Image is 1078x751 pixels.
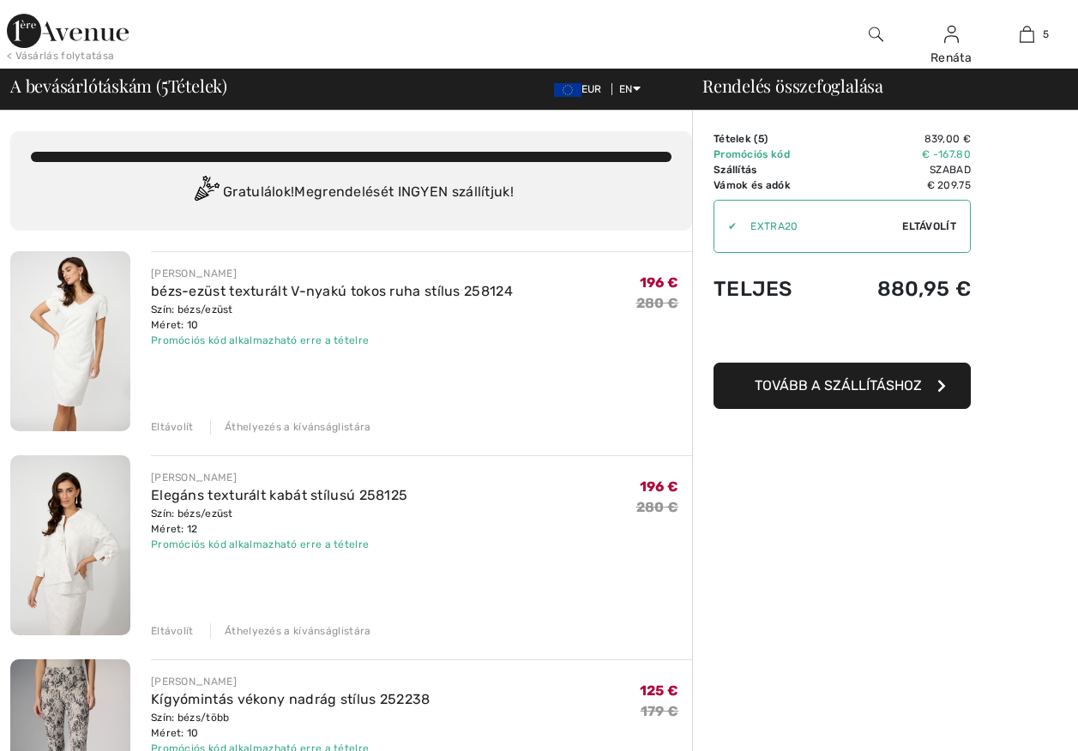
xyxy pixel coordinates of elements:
[714,133,764,145] font: Tételek (
[151,487,407,503] a: Elegáns texturált kabát stílusú 258125
[714,260,831,318] td: Teljes
[636,499,679,515] s: 280 €
[151,623,194,639] div: Eltávolít
[714,318,971,357] iframe: PayPal
[151,266,513,281] div: [PERSON_NAME]
[640,682,679,699] span: 125 €
[831,131,971,147] td: 839,00 €
[641,703,679,719] s: 179 €
[737,201,902,252] input: Promo code
[554,83,581,97] img: Euró
[151,691,431,707] a: Kígyómintás vékony nadrág stílus 252238
[640,478,679,495] span: 196 €
[714,363,971,409] button: Tovább a szállításhoz
[161,73,168,95] span: 5
[755,377,922,394] span: Tovább a szállításhoz
[714,131,831,147] td: )
[640,274,679,291] span: 196 €
[189,176,223,210] img: Congratulation2.svg
[944,24,959,45] img: Saját adataim
[554,83,609,95] span: EUR
[7,14,129,48] img: 1ère sugárút
[210,419,370,435] div: Áthelyezés a kívánságlistára
[10,74,161,97] font: A bevásárlótáskám (
[151,508,233,535] font: Szín: bézs/ezüst Méret: 12
[758,133,764,145] span: 5
[944,26,959,42] a: Sign In
[636,295,679,311] s: 280 €
[714,147,831,162] td: Promóciós kód
[151,283,513,299] a: bézs-ezüst texturált V-nyakú tokos ruha stílus 258124
[151,419,194,435] div: Eltávolít
[151,470,407,485] div: [PERSON_NAME]
[210,623,370,639] div: Áthelyezés a kívánságlistára
[869,24,883,45] img: Keresés a weboldalon
[10,455,130,635] img: Elegáns texturált kabát stílusú 258125
[619,83,633,95] font: EN
[831,162,971,177] td: Szabad
[151,333,513,348] div: Promóciós kód alkalmazható erre a tételre
[990,24,1063,45] a: 5
[714,177,831,193] td: Vámok és adók
[831,260,971,318] td: 880,95 €
[902,219,956,234] span: Eltávolít
[682,77,1068,94] div: Rendelés összefoglalása
[151,303,233,331] font: Szín: bézs/ezüst Méret: 10
[7,48,114,63] div: < Vásárlás folytatása
[223,183,514,200] font: Gratulálok! Megrendelését INGYEN szállítjuk!
[831,147,971,162] td: € -167.80
[1043,27,1049,42] span: 5
[714,162,831,177] td: Szállítás
[10,251,130,431] img: bézs-ezüst texturált V-nyakú tokos ruha stílus 258124
[151,712,230,739] font: Szín: bézs/több Méret: 10
[168,74,227,97] font: Tételek)
[1020,24,1034,45] img: Az én táskám
[831,177,971,193] td: € 209.75
[151,537,407,552] div: Promóciós kód alkalmazható erre a tételre
[151,674,431,689] div: [PERSON_NAME]
[714,219,737,234] div: ✔
[914,49,988,67] div: Renáta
